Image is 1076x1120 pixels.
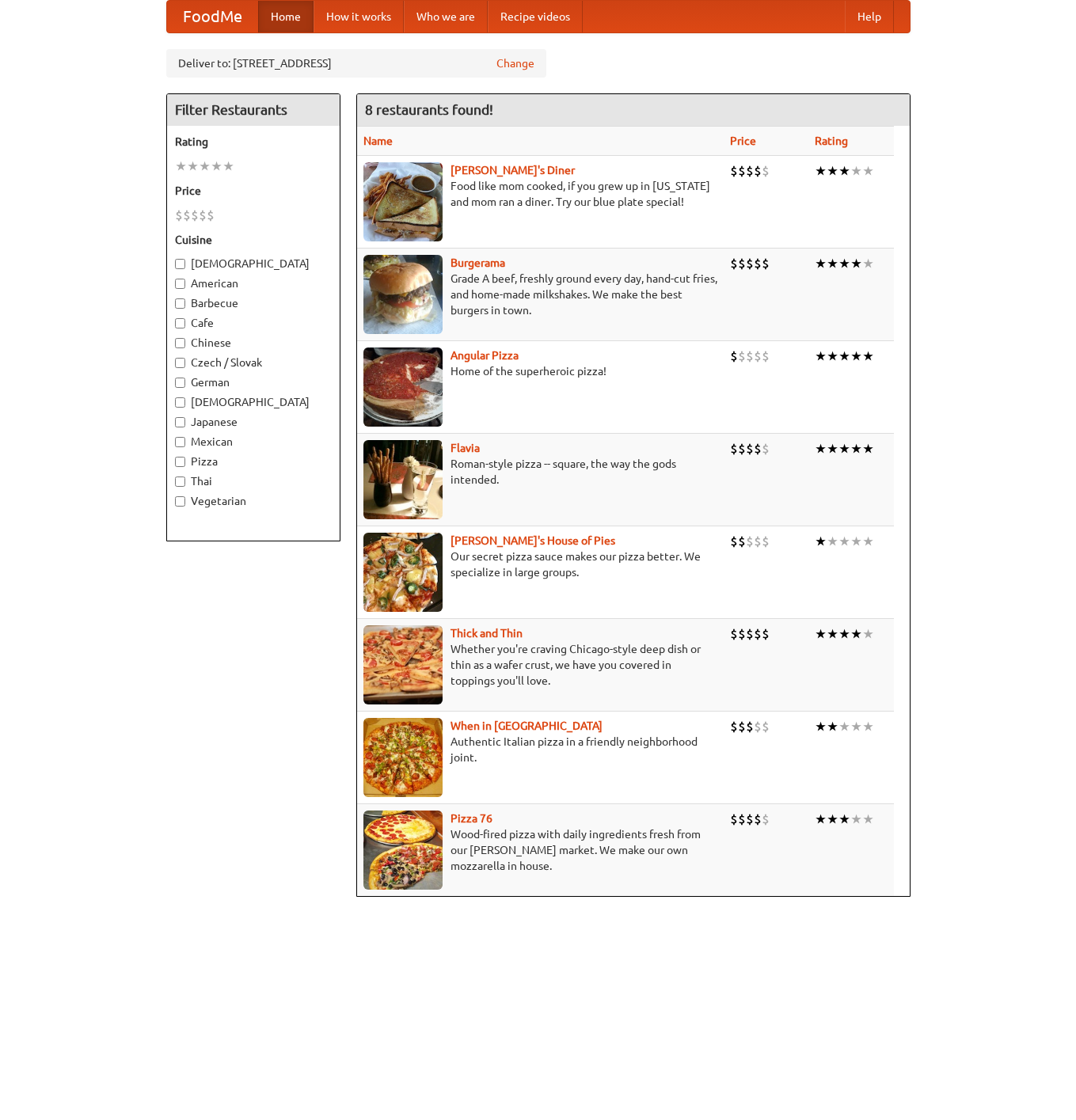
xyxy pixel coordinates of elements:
[738,533,746,550] li: $
[738,162,746,180] li: $
[363,456,718,488] p: Roman-style pizza -- square, the way the gods intended.
[222,158,234,175] li: ★
[363,734,718,765] p: Authentic Italian pizza in a friendly neighborhood joint.
[363,162,443,241] img: sallys.jpg
[815,718,827,735] li: ★
[754,255,762,272] li: $
[363,178,718,210] p: Food like mom cooked, if you grew up in [US_STATE] and mom ran a diner. Try our blue plate special!
[175,454,332,469] label: Pizza
[754,533,762,550] li: $
[738,347,746,365] li: $
[730,718,738,735] li: $
[850,255,862,272] li: ★
[175,207,183,224] li: $
[850,811,862,828] li: ★
[850,440,862,457] li: ★
[451,719,603,732] a: When in [GEOGRAPHIC_DATA]
[815,625,827,643] li: ★
[451,442,480,454] a: Flavia
[850,718,862,735] li: ★
[175,232,332,248] h5: Cuisine
[754,162,762,180] li: $
[175,295,332,311] label: Barbecue
[488,1,583,32] a: Recipe videos
[183,207,191,224] li: $
[167,1,258,32] a: FoodMe
[175,355,332,370] label: Czech / Slovak
[451,349,519,362] a: Angular Pizza
[175,275,332,291] label: American
[762,533,770,550] li: $
[363,440,443,519] img: flavia.jpg
[451,627,523,640] b: Thick and Thin
[730,347,738,365] li: $
[862,440,874,457] li: ★
[191,207,199,224] li: $
[451,164,575,177] a: [PERSON_NAME]'s Diner
[838,533,850,550] li: ★
[167,94,340,126] h4: Filter Restaurants
[762,255,770,272] li: $
[815,533,827,550] li: ★
[363,718,443,797] img: wheninrome.jpg
[314,1,404,32] a: How it works
[738,811,746,828] li: $
[838,718,850,735] li: ★
[754,718,762,735] li: $
[199,207,207,224] li: $
[827,718,838,735] li: ★
[850,162,862,180] li: ★
[175,437,185,447] input: Mexican
[838,811,850,828] li: ★
[175,493,332,509] label: Vegetarian
[850,533,862,550] li: ★
[746,440,754,457] li: $
[363,271,718,318] p: Grade A beef, freshly ground every day, hand-cut fries, and home-made milkshakes. We make the bes...
[175,457,185,467] input: Pizza
[850,625,862,643] li: ★
[862,718,874,735] li: ★
[730,811,738,828] li: $
[827,533,838,550] li: ★
[363,347,443,427] img: angular.jpg
[827,347,838,365] li: ★
[730,625,738,643] li: $
[762,718,770,735] li: $
[746,718,754,735] li: $
[815,162,827,180] li: ★
[738,440,746,457] li: $
[862,533,874,550] li: ★
[738,625,746,643] li: $
[827,811,838,828] li: ★
[451,812,492,825] b: Pizza 76
[175,134,332,150] h5: Rating
[175,338,185,348] input: Chinese
[363,135,393,147] a: Name
[451,534,615,547] b: [PERSON_NAME]'s House of Pies
[175,414,332,430] label: Japanese
[862,811,874,828] li: ★
[175,374,332,390] label: German
[175,335,332,351] label: Chinese
[862,625,874,643] li: ★
[166,49,546,78] div: Deliver to: [STREET_ADDRESS]
[404,1,488,32] a: Who we are
[363,363,718,379] p: Home of the superheroic pizza!
[363,255,443,334] img: burgerama.jpg
[827,255,838,272] li: ★
[827,162,838,180] li: ★
[175,318,185,328] input: Cafe
[754,811,762,828] li: $
[815,811,827,828] li: ★
[175,378,185,388] input: German
[762,625,770,643] li: $
[815,347,827,365] li: ★
[175,434,332,450] label: Mexican
[363,641,718,689] p: Whether you're craving Chicago-style deep dish or thin as a wafer crust, we have you covered in t...
[845,1,894,32] a: Help
[827,440,838,457] li: ★
[815,255,827,272] li: ★
[175,256,332,271] label: [DEMOGRAPHIC_DATA]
